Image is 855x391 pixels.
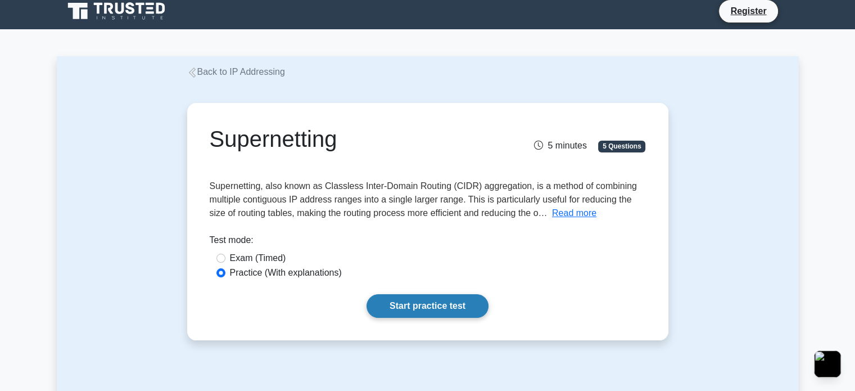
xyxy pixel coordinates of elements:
a: Start practice test [367,294,488,318]
div: Test mode: [210,233,646,251]
button: Read more [552,206,596,220]
label: Practice (With explanations) [230,266,342,280]
span: 5 minutes [534,141,586,150]
span: 5 Questions [598,141,645,152]
a: Back to IP Addressing [187,67,285,77]
span: Supernetting, also known as Classless Inter-Domain Routing (CIDR) aggregation, is a method of com... [210,181,637,218]
a: Register [723,4,773,18]
h1: Supernetting [210,125,496,152]
label: Exam (Timed) [230,251,286,265]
